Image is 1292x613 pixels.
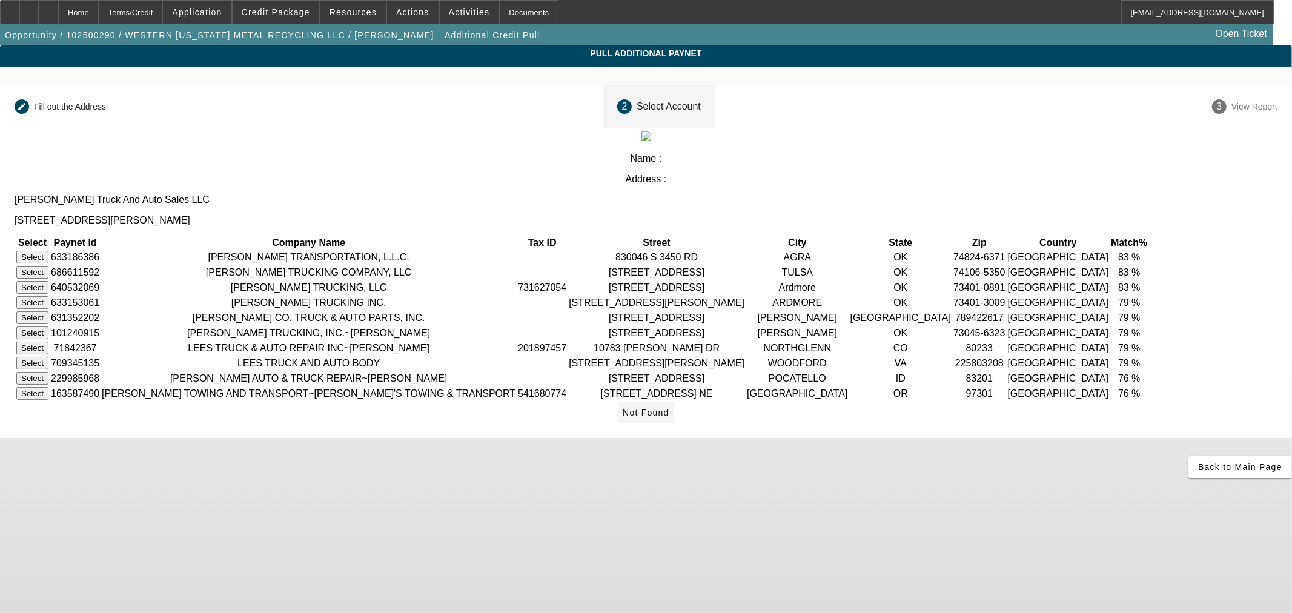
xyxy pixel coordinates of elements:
[16,251,48,263] button: Select
[568,250,745,264] td: 830046 S 3450 RD
[850,356,952,370] td: VA
[34,102,106,111] div: Fill out the Address
[1211,24,1272,44] a: Open Ticket
[1007,265,1110,279] td: [GEOGRAPHIC_DATA]
[101,386,516,400] td: [PERSON_NAME] TOWING AND TRANSPORT~[PERSON_NAME]'S TOWING & TRANSPORT
[1110,341,1148,355] td: 79 %
[746,371,849,385] td: POCATELLO
[16,372,48,385] button: Select
[746,341,849,355] td: NORTHGLENN
[101,356,516,370] td: LEES TRUCK AND AUTO BODY
[1007,356,1110,370] td: [GEOGRAPHIC_DATA]
[50,311,100,325] td: 631352202
[16,296,48,309] button: Select
[1110,250,1148,264] td: 83 %
[101,296,516,310] td: [PERSON_NAME] TRUCKING INC.
[101,326,516,340] td: [PERSON_NAME] TRUCKING, INC.~[PERSON_NAME]
[15,174,1277,185] p: Address :
[953,341,1005,355] td: 80233
[1110,311,1148,325] td: 79 %
[101,341,516,355] td: LEES TRUCK & AUTO REPAIR INC~[PERSON_NAME]
[953,296,1005,310] td: 73401-3009
[850,296,952,310] td: OK
[1110,371,1148,385] td: 76 %
[101,250,516,264] td: [PERSON_NAME] TRANSPORTATION, L.L.C.
[568,326,745,340] td: [STREET_ADDRESS]
[1110,326,1148,340] td: 79 %
[1007,371,1110,385] td: [GEOGRAPHIC_DATA]
[1188,456,1292,478] button: Back to Main Page
[517,280,567,294] td: 731627054
[233,1,319,24] button: Credit Package
[746,250,849,264] td: AGRA
[953,311,1005,325] td: 789422617
[568,311,745,325] td: [STREET_ADDRESS]
[16,266,48,279] button: Select
[50,341,100,355] td: 71842367
[850,280,952,294] td: OK
[242,7,310,17] span: Credit Package
[1007,250,1110,264] td: [GEOGRAPHIC_DATA]
[445,30,540,40] span: Additional Credit Pull
[163,1,231,24] button: Application
[50,386,100,400] td: 163587490
[517,237,567,249] th: Tax ID
[850,386,952,400] td: OR
[1110,280,1148,294] td: 83 %
[953,371,1005,385] td: 83201
[16,357,48,369] button: Select
[568,265,745,279] td: [STREET_ADDRESS]
[50,326,100,340] td: 101240915
[1110,356,1148,370] td: 79 %
[746,356,849,370] td: WOODFORD
[618,402,674,423] button: Not Found
[850,237,952,249] th: State
[440,1,499,24] button: Activities
[1007,296,1110,310] td: [GEOGRAPHIC_DATA]
[15,215,1277,226] p: [STREET_ADDRESS][PERSON_NAME]
[568,280,745,294] td: [STREET_ADDRESS]
[568,296,745,310] td: [STREET_ADDRESS][PERSON_NAME]
[746,311,849,325] td: [PERSON_NAME]
[517,341,567,355] td: 201897457
[16,237,49,249] th: Select
[953,280,1005,294] td: 73401-0891
[50,250,100,264] td: 633186386
[16,311,48,324] button: Select
[517,386,567,400] td: 541680774
[50,371,100,385] td: 229985968
[101,311,516,325] td: [PERSON_NAME] CO. TRUCK & AUTO PARTS, INC.
[396,7,429,17] span: Actions
[5,30,434,40] span: Opportunity / 102500290 / WESTERN [US_STATE] METAL RECYCLING LLC / [PERSON_NAME]
[101,280,516,294] td: [PERSON_NAME] TRUCKING, LLC
[50,356,100,370] td: 709345135
[568,341,745,355] td: 10783 [PERSON_NAME] DR
[1110,237,1148,249] th: Match%
[568,356,745,370] td: [STREET_ADDRESS][PERSON_NAME]
[568,371,745,385] td: [STREET_ADDRESS]
[15,153,1277,164] p: Name :
[1198,462,1282,472] span: Back to Main Page
[746,326,849,340] td: [PERSON_NAME]
[16,281,48,294] button: Select
[746,296,849,310] td: ARDMORE
[50,296,100,310] td: 633153061
[101,265,516,279] td: [PERSON_NAME] TRUCKING COMPANY, LLC
[1007,386,1110,400] td: [GEOGRAPHIC_DATA]
[850,250,952,264] td: OK
[1007,311,1110,325] td: [GEOGRAPHIC_DATA]
[622,101,628,112] span: 2
[1217,101,1222,112] span: 3
[1231,102,1277,111] div: View Report
[50,265,100,279] td: 686611592
[850,326,952,340] td: OK
[953,265,1005,279] td: 74106-5350
[1007,326,1110,340] td: [GEOGRAPHIC_DATA]
[1007,280,1110,294] td: [GEOGRAPHIC_DATA]
[16,387,48,400] button: Select
[50,237,100,249] th: Paynet Id
[953,237,1005,249] th: Zip
[953,250,1005,264] td: 74824-6371
[953,386,1005,400] td: 97301
[320,1,386,24] button: Resources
